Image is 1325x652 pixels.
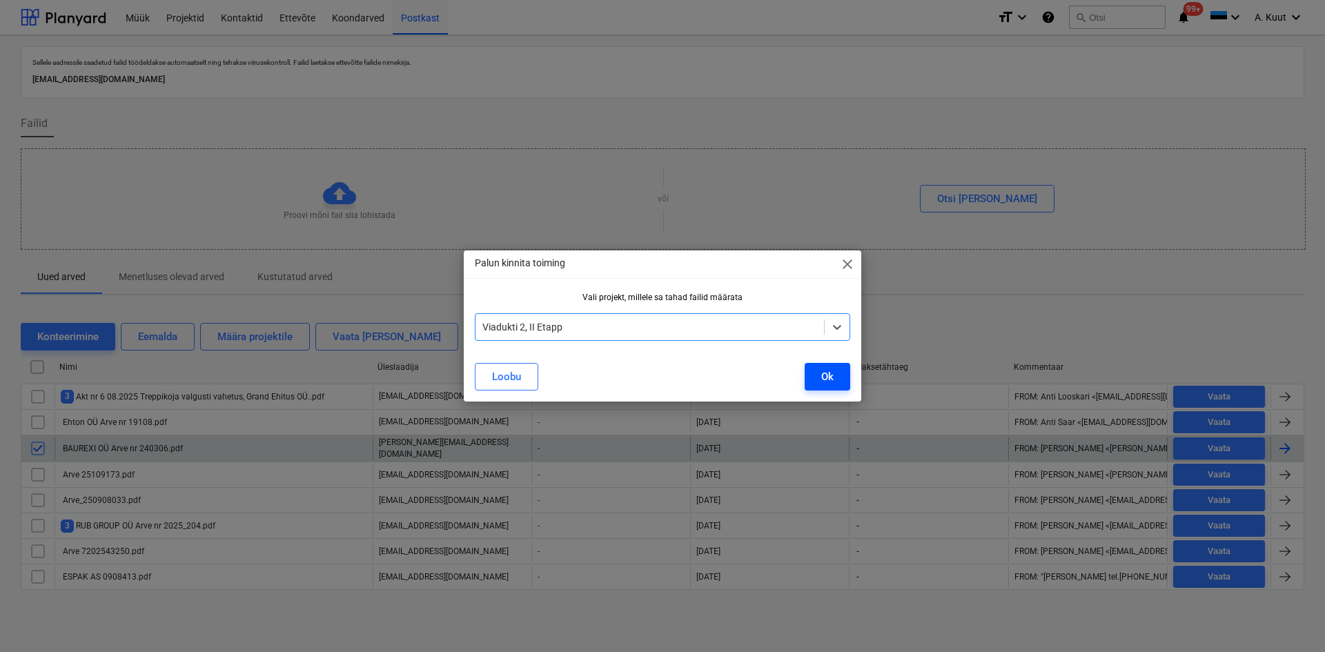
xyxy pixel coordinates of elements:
[821,368,834,386] div: Ok
[805,363,850,391] button: Ok
[475,293,850,302] div: Vali projekt, millele sa tahad failid määrata
[1256,586,1325,652] iframe: Chat Widget
[475,363,538,391] button: Loobu
[1256,586,1325,652] div: Vestlusvidin
[475,256,565,270] p: Palun kinnita toiming
[839,256,856,273] span: close
[492,368,521,386] div: Loobu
